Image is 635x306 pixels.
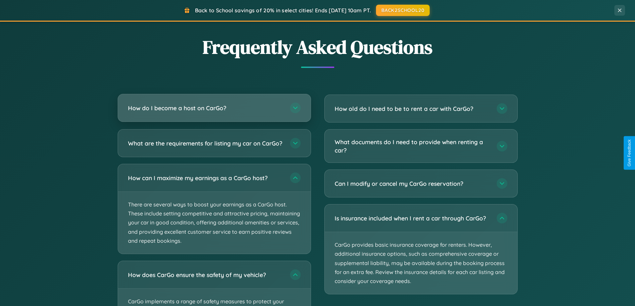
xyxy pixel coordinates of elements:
p: There are several ways to boost your earnings as a CarGo host. These include setting competitive ... [118,192,311,254]
h3: Is insurance included when I rent a car through CarGo? [335,214,490,222]
h2: Frequently Asked Questions [118,34,518,60]
h3: Can I modify or cancel my CarGo reservation? [335,179,490,188]
h3: What documents do I need to provide when renting a car? [335,138,490,154]
button: BACK2SCHOOL20 [376,5,430,16]
p: CarGo provides basic insurance coverage for renters. However, additional insurance options, such ... [325,232,517,294]
div: Give Feedback [627,140,632,166]
span: Back to School savings of 20% in select cities! Ends [DATE] 10am PT. [195,7,371,14]
h3: What are the requirements for listing my car on CarGo? [128,139,283,148]
h3: How does CarGo ensure the safety of my vehicle? [128,271,283,279]
h3: How can I maximize my earnings as a CarGo host? [128,174,283,182]
h3: How do I become a host on CarGo? [128,104,283,112]
h3: How old do I need to be to rent a car with CarGo? [335,105,490,113]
